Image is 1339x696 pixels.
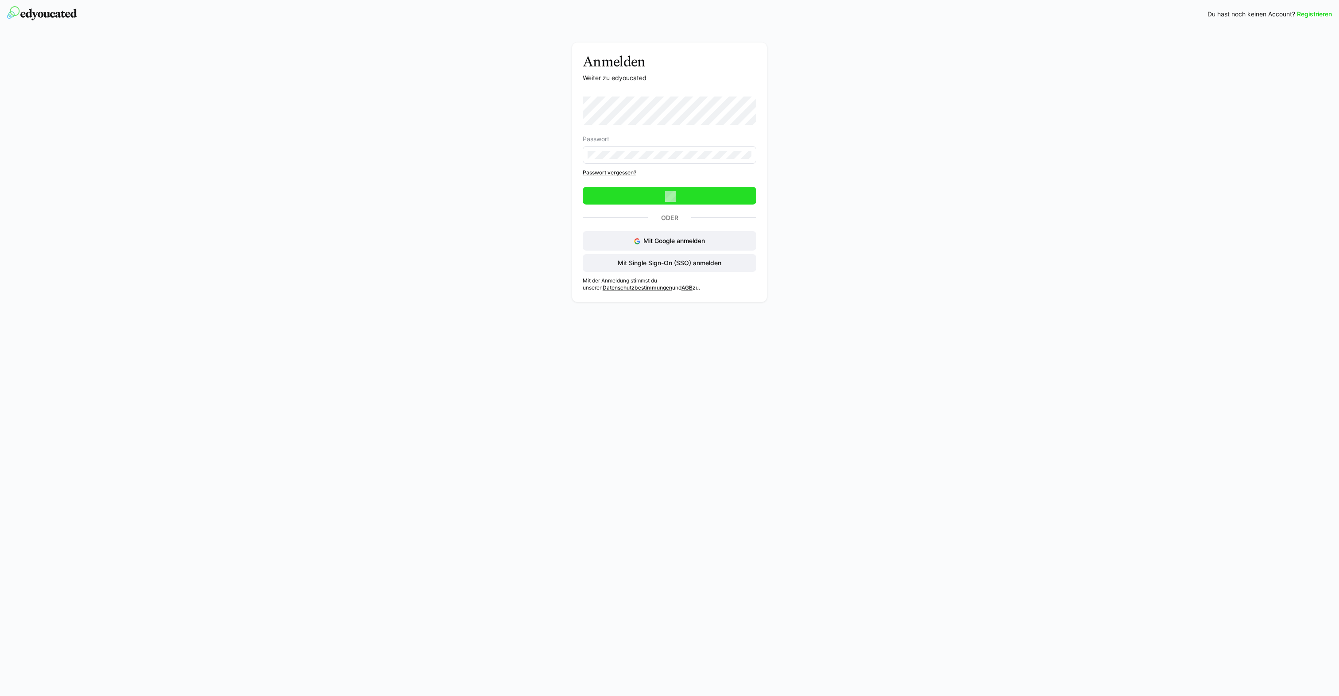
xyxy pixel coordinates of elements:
[643,237,705,244] span: Mit Google anmelden
[616,259,723,267] span: Mit Single Sign-On (SSO) anmelden
[583,277,756,291] p: Mit der Anmeldung stimmst du unseren und zu.
[648,212,691,224] p: Oder
[681,284,693,291] a: AGB
[603,284,672,291] a: Datenschutzbestimmungen
[583,53,756,70] h3: Anmelden
[583,135,609,143] span: Passwort
[583,231,756,251] button: Mit Google anmelden
[583,73,756,82] p: Weiter zu edyoucated
[7,6,77,20] img: edyoucated
[1297,10,1332,19] a: Registrieren
[583,169,756,176] a: Passwort vergessen?
[1207,10,1295,19] span: Du hast noch keinen Account?
[583,254,756,272] button: Mit Single Sign-On (SSO) anmelden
